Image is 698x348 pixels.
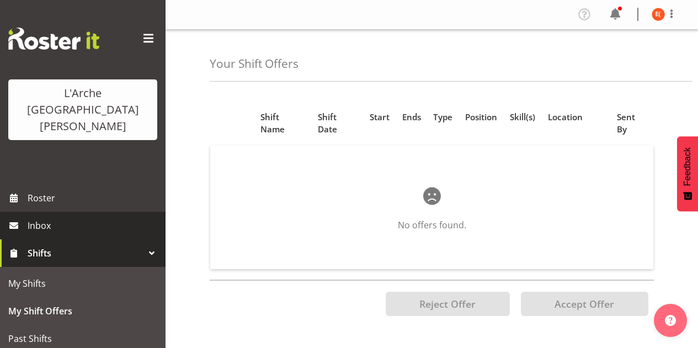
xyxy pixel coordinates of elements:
[419,297,476,310] span: Reject Offer
[8,28,99,50] img: Rosterit website logo
[370,111,390,124] span: Start
[677,136,698,211] button: Feedback - Show survey
[28,245,143,261] span: Shifts
[465,111,497,124] span: Position
[28,190,160,206] span: Roster
[617,111,647,136] span: Sent By
[246,218,618,232] p: No offers found.
[510,111,535,124] span: Skill(s)
[19,85,146,135] div: L'Arche [GEOGRAPHIC_DATA][PERSON_NAME]
[8,303,157,319] span: My Shift Offers
[433,111,452,124] span: Type
[318,111,357,136] span: Shift Date
[402,111,421,124] span: Ends
[3,270,163,297] a: My Shifts
[555,297,614,310] span: Accept Offer
[28,217,160,234] span: Inbox
[521,292,648,316] button: Accept Offer
[683,147,692,186] span: Feedback
[386,292,510,316] button: Reject Offer
[548,111,583,124] span: Location
[260,111,305,136] span: Shift Name
[652,8,665,21] img: estelle-yuqi-pu11509.jpg
[8,330,157,347] span: Past Shifts
[210,57,299,70] h4: Your Shift Offers
[665,315,676,326] img: help-xxl-2.png
[8,275,157,292] span: My Shifts
[3,297,163,325] a: My Shift Offers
